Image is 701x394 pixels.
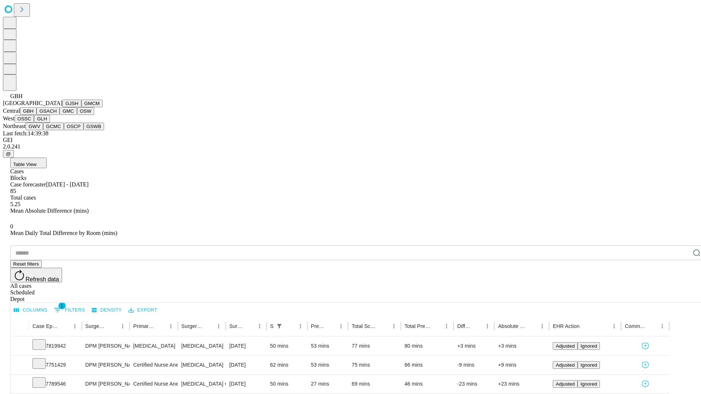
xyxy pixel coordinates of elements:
div: Certified Nurse Anesthetist [133,356,174,374]
span: Adjusted [556,343,575,349]
button: Reset filters [10,260,42,268]
div: Surgery Date [229,323,244,329]
div: +3 mins [498,337,545,355]
div: 62 mins [270,356,304,374]
button: Sort [527,321,537,331]
button: Menu [70,321,80,331]
span: Ignored [581,381,597,387]
span: Adjusted [556,362,575,368]
button: Density [90,305,124,316]
button: Menu [254,321,265,331]
button: Sort [326,321,336,331]
div: [MEDICAL_DATA] [181,337,222,355]
button: Adjusted [553,361,578,369]
button: Show filters [52,304,87,316]
button: Sort [580,321,590,331]
button: GBH [20,107,37,115]
div: Absolute Difference [498,323,526,329]
div: 1 active filter [274,321,284,331]
button: Menu [166,321,176,331]
div: Certified Nurse Anesthetist [133,375,174,393]
span: 1 [58,302,66,309]
div: DPM [PERSON_NAME] [85,337,126,355]
button: GMC [60,107,77,115]
div: +9 mins [498,356,545,374]
div: Surgeon Name [85,323,107,329]
span: Table View [13,162,37,167]
div: Total Predicted Duration [405,323,431,329]
span: Mean Daily Total Difference by Room (mins) [10,230,117,236]
span: @ [6,151,11,157]
span: 5.25 [10,201,20,207]
button: Sort [431,321,441,331]
div: Difference [457,323,471,329]
button: GCMC [43,123,64,130]
button: Ignored [578,380,600,388]
div: 7789546 [32,375,78,393]
div: 75 mins [352,356,397,374]
div: Surgery Name [181,323,203,329]
button: Expand [14,340,25,353]
button: @ [3,150,14,158]
span: Refresh data [26,276,59,282]
button: GSWB [84,123,104,130]
span: GBH [10,93,23,99]
button: Sort [472,321,482,331]
span: West [3,115,15,121]
div: 53 mins [311,337,345,355]
button: GSACH [37,107,60,115]
button: Select columns [12,305,49,316]
div: -9 mins [457,356,491,374]
div: 53 mins [311,356,345,374]
button: Menu [118,321,128,331]
button: Ignored [578,342,600,350]
span: Central [3,108,20,114]
div: 2.0.241 [3,143,698,150]
span: 0 [10,223,13,229]
button: Sort [244,321,254,331]
button: GMCM [81,100,103,107]
span: [GEOGRAPHIC_DATA] [3,100,62,106]
button: Sort [379,321,389,331]
button: Ignored [578,361,600,369]
div: +23 mins [498,375,545,393]
button: OSSC [15,115,34,123]
div: DPM [PERSON_NAME] [85,356,126,374]
div: 80 mins [405,337,450,355]
div: DPM [PERSON_NAME] [85,375,126,393]
button: Expand [14,359,25,372]
span: Ignored [581,362,597,368]
button: Sort [60,321,70,331]
div: [DATE] [229,337,263,355]
button: Menu [441,321,452,331]
span: Last fetch: 14:39:38 [3,130,49,136]
div: Total Scheduled Duration [352,323,378,329]
div: [MEDICAL_DATA] [133,337,174,355]
span: Case forecaster [10,181,46,188]
button: Menu [336,321,346,331]
div: 69 mins [352,375,397,393]
span: Total cases [10,194,36,201]
button: Adjusted [553,342,578,350]
button: Table View [10,158,47,168]
button: Sort [156,321,166,331]
div: Scheduled In Room Duration [270,323,273,329]
div: Primary Service [133,323,154,329]
div: 7819942 [32,337,78,355]
button: OSCP [64,123,84,130]
div: Predicted In Room Duration [311,323,325,329]
div: Case Epic Id [32,323,59,329]
button: Refresh data [10,268,62,282]
button: Sort [107,321,118,331]
button: Menu [389,321,399,331]
button: Export [127,305,159,316]
button: Expand [14,378,25,391]
button: Menu [537,321,547,331]
div: [MEDICAL_DATA] [181,356,222,374]
span: Ignored [581,343,597,349]
span: Adjusted [556,381,575,387]
span: [DATE] - [DATE] [46,181,88,188]
button: Menu [214,321,224,331]
button: OSW [77,107,95,115]
div: Comments [625,323,646,329]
